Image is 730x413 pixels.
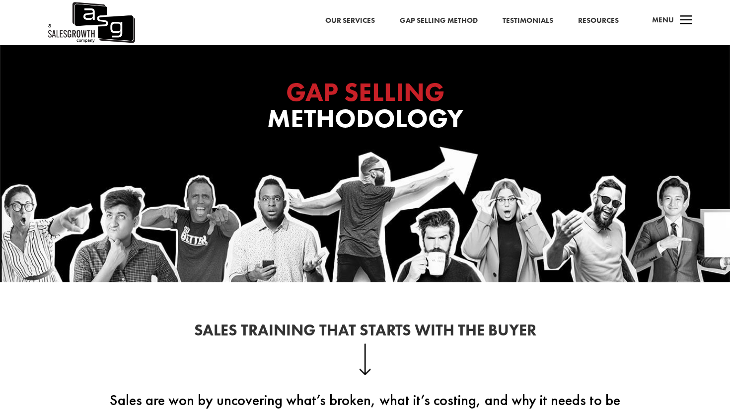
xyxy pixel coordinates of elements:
[503,14,553,27] a: Testimonials
[676,11,696,31] span: a
[325,14,375,27] a: Our Services
[359,343,371,375] img: down-arrow
[97,323,633,343] h2: Sales Training That Starts With the Buyer
[166,79,564,137] h1: Methodology
[578,14,619,27] a: Resources
[400,14,478,27] a: Gap Selling Method
[652,15,674,25] span: Menu
[286,75,444,109] span: GAP SELLING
